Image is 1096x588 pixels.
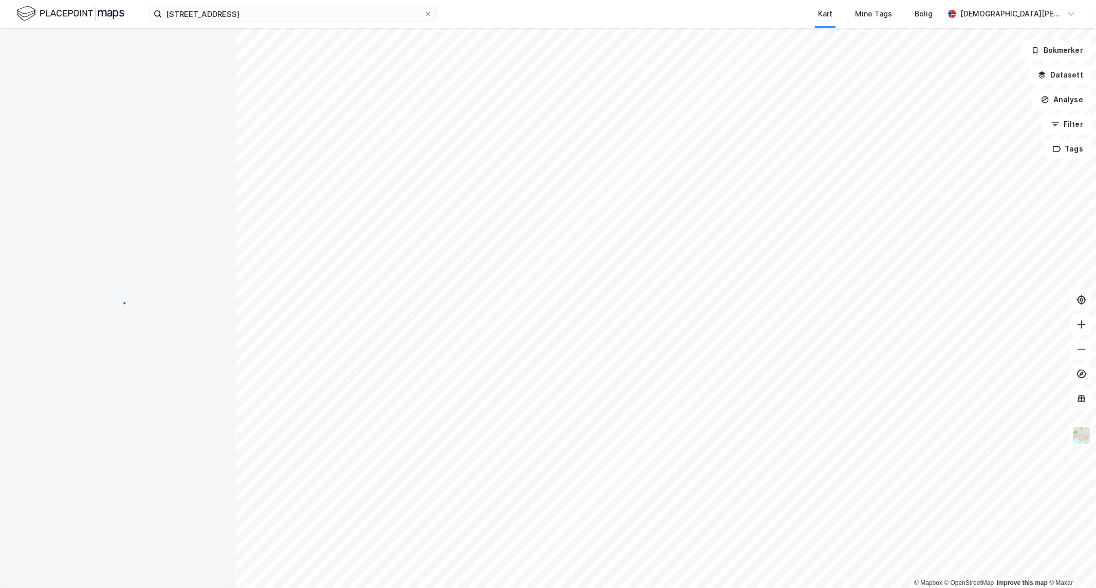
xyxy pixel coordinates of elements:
[915,8,933,20] div: Bolig
[1029,65,1092,85] button: Datasett
[914,579,942,586] a: Mapbox
[1032,89,1092,110] button: Analyse
[1045,539,1096,588] iframe: Chat Widget
[944,579,994,586] a: OpenStreetMap
[997,579,1048,586] a: Improve this map
[1072,426,1091,445] img: Z
[818,8,832,20] div: Kart
[855,8,892,20] div: Mine Tags
[960,8,1063,20] div: [DEMOGRAPHIC_DATA][PERSON_NAME]
[110,294,126,310] img: spinner.a6d8c91a73a9ac5275cf975e30b51cfb.svg
[1044,139,1092,159] button: Tags
[1043,114,1092,135] button: Filter
[16,5,124,23] img: logo.f888ab2527a4732fd821a326f86c7f29.svg
[1023,40,1092,61] button: Bokmerker
[162,6,424,22] input: Søk på adresse, matrikkel, gårdeiere, leietakere eller personer
[1045,539,1096,588] div: Kontrollprogram for chat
